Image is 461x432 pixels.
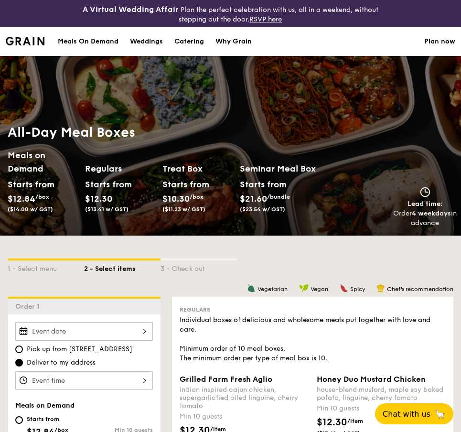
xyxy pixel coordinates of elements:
a: Catering [169,27,210,56]
span: Deliver to my address [27,358,96,367]
div: Order in advance [393,209,457,228]
div: Plan the perfect celebration with us, all in a weekend, without stepping out the door. [77,4,384,23]
span: $12.30 [85,194,112,204]
img: icon-vegetarian.fe4039eb.svg [247,284,256,292]
div: Starts from [8,177,39,192]
div: Why Grain [215,27,252,56]
div: Starts from [240,177,275,192]
div: Min 10 guests [317,404,446,413]
span: Order 1 [15,302,43,311]
span: Meals on Demand [15,401,75,410]
h4: A Virtual Wedding Affair [83,4,179,15]
span: $21.60 [240,194,267,204]
a: RSVP here [249,15,282,23]
a: Logotype [6,37,44,45]
a: Weddings [124,27,169,56]
input: Event time [15,371,153,390]
span: /item [347,418,363,424]
span: Chat with us [383,410,430,419]
div: Min 10 guests [180,412,309,421]
img: icon-spicy.37a8142b.svg [340,284,348,292]
span: ($13.41 w/ GST) [85,206,129,213]
img: icon-vegan.f8ff3823.svg [299,284,309,292]
div: 2 - Select items [84,260,161,274]
div: Meals On Demand [58,27,118,56]
h2: Treat Box [162,162,232,175]
h2: Seminar Meal Box [240,162,317,175]
span: Grilled Farm Fresh Aglio [180,375,272,384]
span: ($14.00 w/ GST) [8,206,53,213]
span: 🦙 [434,409,446,420]
div: 3 - Check out [161,260,237,274]
div: Individual boxes of delicious and wholesome meals put together with love and care. Minimum order ... [180,315,446,363]
h2: Meals on Demand [8,149,77,175]
img: icon-chef-hat.a58ddaea.svg [376,284,385,292]
span: /box [190,194,204,200]
button: Chat with us🦙 [375,403,453,424]
a: Plan now [424,27,455,56]
span: $12.30 [317,417,347,428]
a: Meals On Demand [52,27,124,56]
span: /box [35,194,49,200]
div: Catering [174,27,204,56]
div: 1 - Select menu [8,260,84,274]
div: house-blend mustard, maple soy baked potato, linguine, cherry tomato [317,386,446,402]
div: Weddings [130,27,163,56]
input: Event date [15,322,153,341]
strong: 4 weekdays [412,209,451,217]
span: Regulars [180,306,210,313]
span: $12.84 [8,194,35,204]
span: Chef's recommendation [387,286,453,292]
span: Vegetarian [257,286,288,292]
span: Pick up from [STREET_ADDRESS] [27,345,132,354]
span: ($11.23 w/ GST) [162,206,205,213]
img: icon-clock.2db775ea.svg [418,187,432,197]
input: Starts from$12.84/box($14.00 w/ GST)Min 10 guests [15,416,23,424]
h2: Regulars [85,162,155,175]
div: Starts from [27,415,72,423]
h1: All-Day Meal Boxes [8,124,317,141]
span: Spicy [350,286,365,292]
input: Pick up from [STREET_ADDRESS] [15,346,23,353]
div: Starts from [85,177,116,192]
span: ($23.54 w/ GST) [240,206,285,213]
img: Grain [6,37,44,45]
span: $10.30 [162,194,190,204]
span: Vegan [311,286,328,292]
input: Deliver to my address [15,359,23,367]
a: Why Grain [210,27,257,56]
span: Lead time: [407,200,443,208]
div: indian inspired cajun chicken, supergarlicfied oiled linguine, cherry tomato [180,386,309,410]
div: Starts from [162,177,193,192]
span: Honey Duo Mustard Chicken [317,375,426,384]
span: /bundle [267,194,290,200]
